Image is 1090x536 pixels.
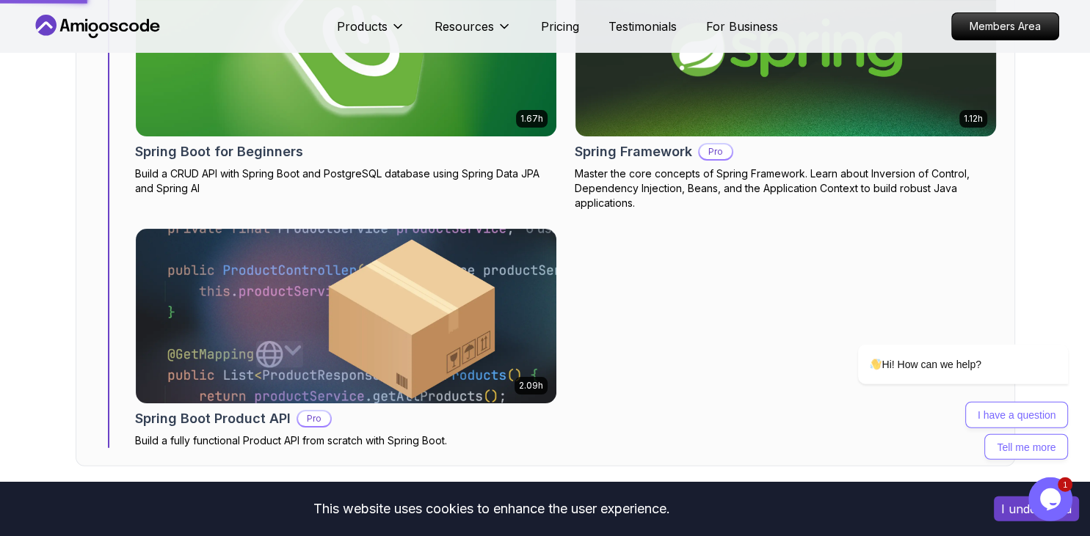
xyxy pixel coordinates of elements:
[951,12,1059,40] a: Members Area
[135,433,557,448] p: Build a fully functional Product API from scratch with Spring Boot.
[994,496,1079,521] button: Accept cookies
[135,408,291,429] h2: Spring Boot Product API
[435,18,512,47] button: Resources
[135,228,557,448] a: Spring Boot Product API card2.09hSpring Boot Product APIProBuild a fully functional Product API f...
[608,18,677,35] a: Testimonials
[135,142,303,162] h2: Spring Boot for Beginners
[135,166,557,196] p: Build a CRUD API with Spring Boot and PostgreSQL database using Spring Data JPA and Spring AI
[337,18,405,47] button: Products
[811,213,1075,470] iframe: chat widget
[136,229,556,403] img: Spring Boot Product API card
[298,411,330,426] p: Pro
[964,113,983,125] p: 1.12h
[435,18,494,35] p: Resources
[575,142,692,162] h2: Spring Framework
[952,13,1058,40] p: Members Area
[520,113,543,125] p: 1.67h
[700,144,732,159] p: Pro
[541,18,579,35] a: Pricing
[337,18,388,35] p: Products
[575,166,997,210] p: Master the core concepts of Spring Framework. Learn about Inversion of Control, Dependency Inject...
[1028,477,1075,521] iframe: chat widget
[519,380,543,392] p: 2.09h
[11,493,972,525] div: This website uses cookies to enhance the user experience.
[706,18,778,35] a: For Business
